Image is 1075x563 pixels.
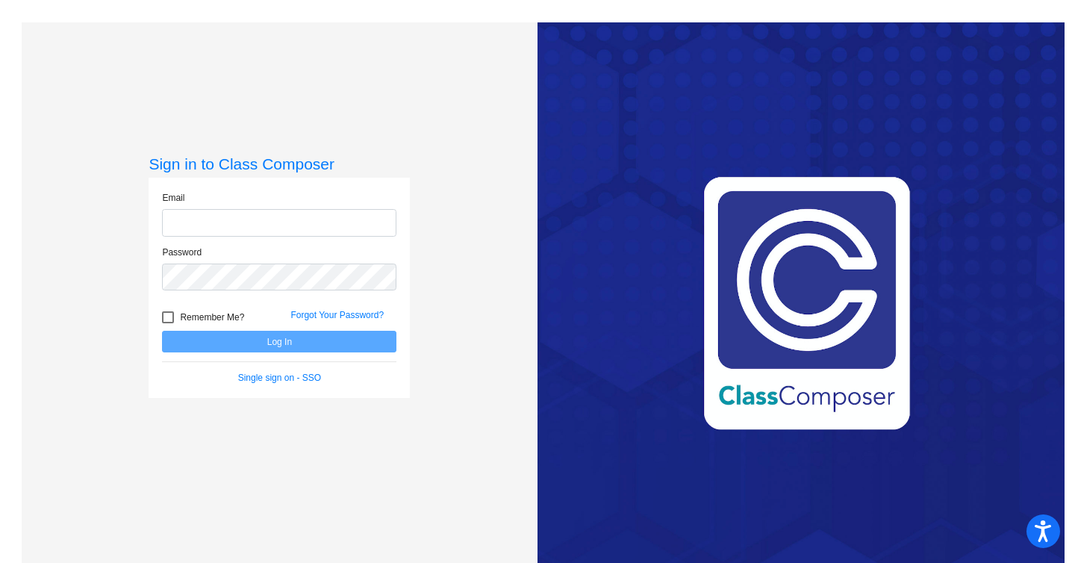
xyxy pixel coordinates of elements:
label: Email [162,191,184,205]
a: Single sign on - SSO [238,373,321,383]
button: Log In [162,331,396,352]
span: Remember Me? [180,308,244,326]
label: Password [162,246,202,259]
h3: Sign in to Class Composer [149,155,410,173]
a: Forgot Your Password? [290,310,384,320]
